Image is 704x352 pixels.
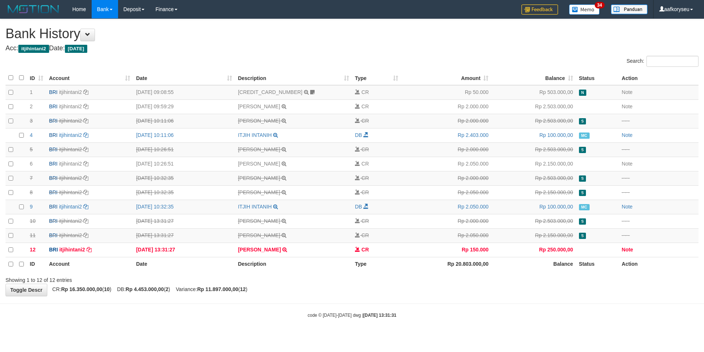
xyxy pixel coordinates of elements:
h4: Acc: Date: [5,45,698,52]
span: CR [362,189,369,195]
a: itjihintani2 [59,104,82,109]
a: [PERSON_NAME] [238,161,280,167]
td: - - - [619,171,698,185]
a: [PERSON_NAME] [238,218,280,224]
a: Copy itjihintani2 to clipboard [83,175,88,181]
td: [DATE] 09:08:55 [133,85,235,100]
a: [CREDIT_CARD_NUMBER] [238,89,302,95]
strong: 10 [104,286,110,292]
span: CR [362,104,369,109]
th: Date [133,257,235,271]
td: - - - [619,185,698,200]
span: 8 [30,189,33,195]
td: Rp 50.000 [401,85,492,100]
input: Search: [646,56,698,67]
div: Showing 1 to 12 of 12 entries [5,273,288,284]
span: CR [362,175,369,181]
span: Manually Checked by: aafzefaya [579,133,590,139]
span: [DATE] [65,45,87,53]
td: Rp 2.503.000,00 [491,214,576,228]
strong: [DATE] 13:31:31 [363,313,396,318]
strong: Rp 16.350.000,00 [61,286,102,292]
a: Copy itjihintani2 to clipboard [83,161,88,167]
span: BRI [49,146,58,152]
a: Note [622,247,633,253]
td: Rp 100.000,00 [491,200,576,214]
th: Description: activate to sort column ascending [235,71,352,85]
a: itjihintani2 [59,189,82,195]
a: [PERSON_NAME] [238,189,280,195]
a: Note [622,89,633,95]
td: Rp 2.150.000,00 [491,157,576,171]
span: CR: ( ) DB: ( ) Variance: ( ) [49,286,247,292]
td: Rp 2.050.000 [401,185,492,200]
td: Rp 2.503.000,00 [491,142,576,157]
a: Note [622,104,633,109]
a: itjihintani2 [59,89,82,95]
span: BRI [49,247,58,253]
td: Rp 2.050.000 [401,157,492,171]
img: panduan.png [611,4,648,14]
h1: Bank History [5,26,698,41]
span: Duplicate/Skipped [579,233,586,239]
span: Duplicate/Skipped [579,190,586,196]
img: MOTION_logo.png [5,4,61,15]
a: Copy itjihintani2 to clipboard [83,204,88,210]
td: [DATE] 10:32:35 [133,185,235,200]
a: itjihintani2 [59,118,82,124]
td: [DATE] 10:26:51 [133,142,235,157]
td: [DATE] 09:59:29 [133,99,235,114]
strong: 12 [240,286,246,292]
strong: Rp 20.803.000,00 [447,261,488,267]
th: Action [619,257,698,271]
span: BRI [49,161,58,167]
span: CR [362,218,369,224]
img: Feedback.jpg [521,4,558,15]
span: BRI [49,189,58,195]
span: 9 [30,204,33,210]
td: Rp 2.000.000 [401,171,492,185]
span: itjihintani2 [18,45,49,53]
a: Note [622,132,633,138]
a: itjihintani2 [59,132,82,138]
span: CR [362,247,369,253]
span: Duplicate/Skipped [579,147,586,153]
td: [DATE] 10:26:51 [133,157,235,171]
a: Copy itjihintani2 to clipboard [83,146,88,152]
a: itjihintani2 [59,247,85,253]
span: BRI [49,232,58,238]
span: CR [362,89,369,95]
a: [PERSON_NAME] [238,104,280,109]
span: BRI [49,175,58,181]
td: [DATE] 13:31:27 [133,243,235,257]
span: 12 [30,247,36,253]
strong: Rp 4.453.000,00 [126,286,164,292]
td: Rp 2.050.000 [401,200,492,214]
td: - - - [619,142,698,157]
a: itjihintani2 [59,218,82,224]
th: Type: activate to sort column ascending [352,71,401,85]
td: - - - [619,228,698,243]
td: Rp 250.000,00 [491,243,576,257]
span: 1 [30,89,33,95]
td: Rp 2.000.000 [401,114,492,128]
td: Rp 2.403.000 [401,128,492,142]
span: Duplicate/Skipped [579,118,586,124]
span: 4 [30,132,33,138]
span: 6 [30,161,33,167]
td: [DATE] 13:31:27 [133,214,235,228]
span: DB [355,204,362,210]
a: Copy itjihintani2 to clipboard [87,247,92,253]
span: 2 [30,104,33,109]
span: 10 [30,218,36,224]
a: [PERSON_NAME] [238,232,280,238]
th: Balance [491,257,576,271]
td: Rp 2.000.000 [401,99,492,114]
td: Rp 150.000 [401,243,492,257]
td: Rp 2.150.000,00 [491,185,576,200]
td: - - - [619,114,698,128]
th: Type [352,257,401,271]
th: ID: activate to sort column ascending [27,71,46,85]
td: Rp 100.000,00 [491,128,576,142]
label: Search: [627,56,698,67]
